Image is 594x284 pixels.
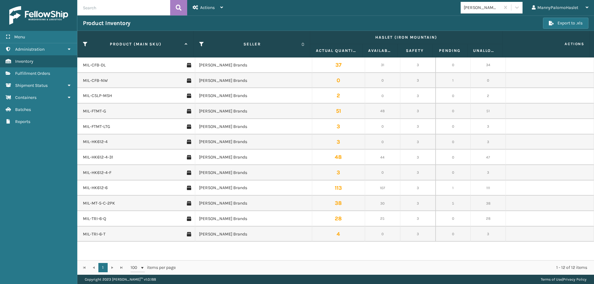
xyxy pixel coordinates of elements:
[471,88,506,104] td: 2
[316,35,497,40] label: Haslet (Iron Mountain)
[471,211,506,227] td: 28
[195,57,312,73] td: [PERSON_NAME] Brands
[365,180,400,196] td: 107
[436,119,471,134] td: 0
[195,150,312,165] td: [PERSON_NAME] Brands
[312,165,365,180] td: 3
[15,47,45,52] span: Administration
[471,227,506,242] td: 3
[83,93,112,99] a: MIL-CSLP-MSH
[15,71,50,76] span: Fulfillment Orders
[365,196,400,211] td: 30
[83,216,106,222] a: MIL-TRI-6-Q
[312,104,365,119] td: 51
[312,211,365,227] td: 28
[473,48,497,53] label: Unallocated
[436,150,471,165] td: 0
[400,119,436,134] td: 3
[541,275,587,284] div: |
[312,134,365,150] td: 3
[365,134,400,150] td: 0
[436,88,471,104] td: 0
[312,57,365,73] td: 37
[365,57,400,73] td: 31
[195,104,312,119] td: [PERSON_NAME] Brands
[312,119,365,134] td: 3
[365,119,400,134] td: 0
[400,165,436,180] td: 3
[400,73,436,88] td: 3
[436,134,471,150] td: 0
[365,211,400,227] td: 25
[365,73,400,88] td: 0
[400,196,436,211] td: 3
[85,275,156,284] p: Copyright 2023 [PERSON_NAME]™ v 1.0.188
[471,150,506,165] td: 47
[83,200,115,206] a: MIL-MT-5-C-2PK
[471,196,506,211] td: 38
[471,180,506,196] td: 111
[195,73,312,88] td: [PERSON_NAME] Brands
[131,263,176,272] span: items per page
[316,48,357,53] label: Actual Quantity
[15,119,30,124] span: Reports
[471,134,506,150] td: 3
[365,104,400,119] td: 48
[83,170,111,176] a: MIL-HK612-4-F
[400,57,436,73] td: 3
[543,18,588,29] button: Export to .xls
[9,6,68,25] img: logo
[436,211,471,227] td: 0
[83,108,106,114] a: MIL-FTMT-G
[83,19,131,27] h3: Product Inventory
[471,57,506,73] td: 34
[83,185,108,191] a: MIL-HK612-6
[83,78,108,84] a: MIL-CFB-NW
[184,265,587,271] div: 1 - 12 of 12 items
[365,88,400,104] td: 0
[365,150,400,165] td: 44
[368,48,392,53] label: Available
[98,263,108,272] a: 1
[312,88,365,104] td: 2
[206,41,298,47] label: Seller
[541,277,562,282] a: Terms of Use
[15,59,33,64] span: Inventory
[436,196,471,211] td: 5
[131,265,140,271] span: 100
[400,150,436,165] td: 3
[436,57,471,73] td: 0
[195,180,312,196] td: [PERSON_NAME] Brands
[436,104,471,119] td: 0
[436,165,471,180] td: 0
[195,134,312,150] td: [PERSON_NAME] Brands
[195,119,312,134] td: [PERSON_NAME] Brands
[365,227,400,242] td: 0
[83,139,108,145] a: MIL-HK612-4
[504,39,588,49] span: Actions
[471,165,506,180] td: 3
[400,211,436,227] td: 3
[195,211,312,227] td: [PERSON_NAME] Brands
[438,48,462,53] label: Pending
[400,88,436,104] td: 3
[471,73,506,88] td: 0
[312,196,365,211] td: 38
[312,73,365,88] td: 0
[15,107,31,112] span: Batches
[563,277,587,282] a: Privacy Policy
[83,231,105,237] a: MIL-TRI-6-T
[195,196,312,211] td: [PERSON_NAME] Brands
[195,88,312,104] td: [PERSON_NAME] Brands
[436,227,471,242] td: 0
[365,165,400,180] td: 0
[15,83,48,88] span: Shipment Status
[400,227,436,242] td: 3
[312,150,365,165] td: 48
[400,180,436,196] td: 3
[14,34,25,40] span: Menu
[400,104,436,119] td: 3
[436,73,471,88] td: 1
[471,104,506,119] td: 51
[403,48,427,53] label: Safety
